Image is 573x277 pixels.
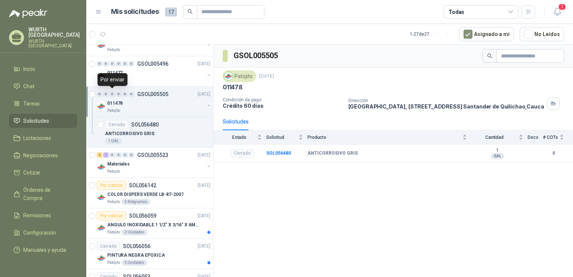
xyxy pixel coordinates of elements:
p: PINTURA NEGRA EPOXICA [107,252,165,259]
div: 0 [97,92,102,97]
div: 0 [122,92,128,97]
p: [DATE] [198,243,210,250]
th: Docs [528,130,543,144]
div: 0 [116,152,121,158]
p: [DATE] [198,212,210,220]
p: Patojito [107,229,120,235]
p: GSOL005523 [137,152,168,158]
a: SOL056480 [266,151,291,156]
div: Todas [448,8,464,16]
img: Company Logo [224,72,232,80]
img: Company Logo [97,223,106,232]
div: 0 [122,61,128,66]
p: Patojito [107,108,120,114]
p: Patojito [107,199,120,205]
div: Solicitudes [223,117,249,126]
span: search [487,53,492,59]
p: ANTICORROSIVO GRIS [105,130,154,137]
p: SOL056142 [129,183,156,188]
span: # COTs [543,135,558,140]
p: [DATE] [198,152,210,159]
span: Inicio [23,65,35,73]
div: Patojito [223,71,256,82]
a: 2 1 0 0 0 0 GSOL005523[DATE] Company LogoMaterialesPatojito [97,151,212,175]
img: Logo peakr [9,9,47,18]
p: [DATE] [198,91,210,98]
div: 0 [103,61,109,66]
span: Configuración [23,229,56,237]
span: Remisiones [23,211,51,220]
img: Company Logo [97,254,106,263]
span: Tareas [23,99,40,108]
div: 5 Kilogramos [121,199,150,205]
span: Órdenes de Compra [23,186,70,202]
button: Asignado a mi [459,27,514,41]
img: Company Logo [97,102,106,111]
p: GSOL005496 [137,61,168,66]
p: SOL056480 [131,122,159,127]
div: Cerrado [105,120,128,129]
th: Producto [307,130,471,144]
a: Chat [9,79,77,93]
img: Company Logo [97,163,106,172]
th: # COTs [543,130,573,144]
span: Solicitudes [23,117,49,125]
div: 0 [129,152,134,158]
a: Órdenes de Compra [9,183,77,205]
span: Cotizar [23,169,40,177]
a: Por cotizarSOL056142[DATE] Company LogoCOLOR DISPERS VERDE LB-87-2007Patojito5 Kilogramos [86,178,213,208]
b: 0 [543,150,564,157]
div: 0 [122,152,128,158]
div: 3 Unidades [121,260,147,266]
div: 0 [109,92,115,97]
a: Solicitudes [9,114,77,128]
h1: Mis solicitudes [111,6,159,17]
img: Company Logo [97,71,106,80]
b: 1 [471,148,523,154]
span: 1 [558,3,566,11]
div: 0 [109,61,115,66]
div: 0 [116,61,121,66]
p: Crédito 60 días [223,102,342,109]
div: 1 GAL [105,138,122,144]
th: Cantidad [471,130,528,144]
a: Tareas [9,96,77,111]
p: Condición de pago [223,97,342,102]
div: 2 Unidades [121,229,147,235]
span: Solicitud [266,135,297,140]
p: SOL056056 [123,244,150,249]
div: Por cotizar [97,181,126,190]
div: GAL [491,153,504,159]
p: [DATE] [259,73,274,80]
button: 1 [550,5,564,19]
div: Cerrado [97,242,120,251]
p: WURTH [GEOGRAPHIC_DATA] [28,27,80,38]
a: Negociaciones [9,148,77,163]
div: Cerrado [231,149,254,158]
a: 0 0 0 0 0 0 GSOL005496[DATE] Company Logo011477Patojito [97,59,212,83]
div: 0 [129,61,134,66]
p: SOL056059 [129,213,156,218]
button: No Leídos [520,27,564,41]
span: Chat [23,82,34,90]
a: Cotizar [9,166,77,180]
p: 011478 [107,100,123,107]
p: Patojito [107,260,120,266]
a: CerradoSOL056480ANTICORROSIVO GRIS1 GAL [86,117,213,148]
p: Patojito [107,47,120,53]
a: CerradoSOL056056[DATE] Company LogoPINTURA NEGRA EPOXICAPatojito3 Unidades [86,239,213,269]
div: 0 [97,61,102,66]
div: 1 - 27 de 27 [410,28,453,40]
p: Dirección [348,98,544,103]
img: Company Logo [97,193,106,202]
p: ANGULO INOXIDABLE 1 1/2" X 3/16" X 6MTS [107,221,201,229]
p: [DATE] [198,60,210,68]
span: search [187,9,193,14]
span: Licitaciones [23,134,51,142]
div: 2 [97,152,102,158]
p: 011477 [107,69,123,77]
div: Por enviar [97,73,127,86]
div: Por cotizar [97,211,126,220]
th: Solicitud [266,130,307,144]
